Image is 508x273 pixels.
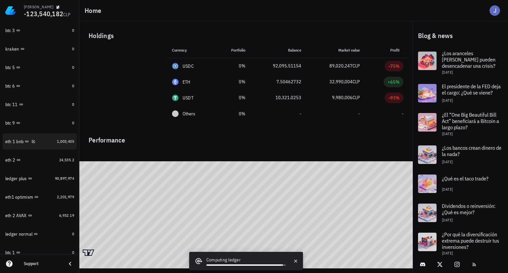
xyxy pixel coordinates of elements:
div: btc 3 [5,28,15,33]
div: ETH [183,79,190,85]
a: btc 9 0 [3,115,77,131]
a: ledger normal 0 [3,226,77,242]
span: [DATE] [442,70,453,75]
div: btc 9 [5,120,15,126]
div: USDC-icon [172,63,179,69]
div: kraken [5,46,19,52]
span: ¿Los aranceles [PERSON_NAME] pueden desencadenar una crisis? [442,50,495,69]
div: Computing ledger [206,256,286,264]
span: 0 [72,231,74,236]
span: 32,990,004 [329,79,353,85]
div: eth1 optimism [5,194,33,200]
div: Performance [83,130,409,145]
span: [DATE] [442,217,453,222]
span: Others [183,110,195,117]
span: 89,020,247 [329,63,353,69]
a: ¿El “One Big Beautiful Bill Act” beneficiará a Bitcoin a largo plazo? [DATE] [413,108,508,140]
div: USDT-icon [172,95,179,101]
span: CLP [353,79,360,85]
div: +65% [388,79,400,85]
span: -123,540,182 [24,9,63,18]
div: btc 11 [5,102,18,107]
span: 0 [72,102,74,107]
span: 0 [72,46,74,51]
th: Market value [307,42,365,58]
div: 0% [220,110,245,117]
div: ledger normal [5,231,32,237]
span: 90,897,974 [55,176,74,181]
div: 0% [220,78,245,85]
span: [DATE] [442,131,453,136]
th: Balance [251,42,307,58]
span: [DATE] [442,187,453,192]
a: eth 1 bnb 1,003,405 [3,134,77,149]
span: 0 [72,28,74,33]
div: eth 2 [5,157,15,163]
a: btc 3 0 [3,22,77,38]
span: 24,535.2 [59,157,74,162]
th: Currency [167,42,215,58]
span: 9,980,006 [332,95,353,100]
img: LedgiFi [5,5,16,16]
div: 92,095.51154 [256,62,301,69]
span: - [402,111,403,117]
a: eth 2 AVAX 6,932.19 [3,208,77,223]
div: eth 2 AVAX [5,213,27,218]
a: ¿Por qué la diversificación extrema puede destruir tus inversiones? [DATE] [413,227,508,260]
div: 0% [220,62,245,69]
div: btc 1 [5,250,15,255]
a: btc 1 0 [3,245,77,260]
span: ¿Los bancos crean dinero de la nada? [442,144,501,157]
span: [DATE] [442,98,453,103]
span: 1,003,405 [57,139,74,144]
div: USDC [183,63,194,69]
a: Dividendos o reinversión: ¿Qué es mejor? [DATE] [413,198,508,227]
span: El presidente de la FED deja el cargo: ¿Qué se viene? [442,83,501,96]
span: [DATE] [442,159,453,164]
div: ledger plus [5,176,27,181]
div: Blog & news [413,25,508,46]
span: - [300,111,301,117]
span: Dividendos o reinversión: ¿Qué es mejor? [442,203,495,215]
span: 6,932.19 [59,213,74,218]
div: Support [24,261,61,266]
a: btc 6 0 [3,78,77,94]
div: avatar [489,5,500,16]
span: 0 [72,250,74,255]
div: btc 6 [5,83,15,89]
div: [PERSON_NAME] [24,4,53,10]
th: Portfolio [215,42,250,58]
a: ¿Los aranceles [PERSON_NAME] pueden desencadenar una crisis? [DATE] [413,46,508,79]
div: -93% [389,95,400,101]
div: USDT [183,95,193,101]
span: CLP [63,12,71,18]
span: CLP [353,95,360,100]
span: ¿Por qué la diversificación extrema puede destruir tus inversiones? [442,231,499,250]
a: btc 11 0 [3,97,77,112]
div: 7.50462732 [256,78,301,85]
span: 0 [72,65,74,70]
span: 2,201,979 [57,194,74,199]
div: eth 1 bnb [5,139,23,144]
a: ledger plus 90,897,974 [3,171,77,186]
span: CLP [353,63,360,69]
div: Holdings [83,25,409,46]
span: - [358,111,360,117]
span: 0 [72,120,74,125]
a: El presidente de la FED deja el cargo: ¿Qué se viene? [DATE] [413,79,508,108]
span: 0 [72,83,74,88]
a: eth 2 24,535.2 [3,152,77,168]
span: Profit [390,48,403,53]
a: kraken 0 [3,41,77,57]
a: eth1 optimism 2,201,979 [3,189,77,205]
a: ¿Qué es el taco trade? [DATE] [413,169,508,198]
a: btc 5 0 [3,59,77,75]
div: btc 5 [5,65,15,70]
a: Charting by TradingView [83,250,94,256]
div: ETH-icon [172,79,179,85]
h1: Home [85,5,104,16]
div: 0% [220,94,245,101]
span: [DATE] [442,251,453,255]
div: -75% [389,63,400,69]
span: ¿El “One Big Beautiful Bill Act” beneficiará a Bitcoin a largo plazo? [442,111,499,131]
